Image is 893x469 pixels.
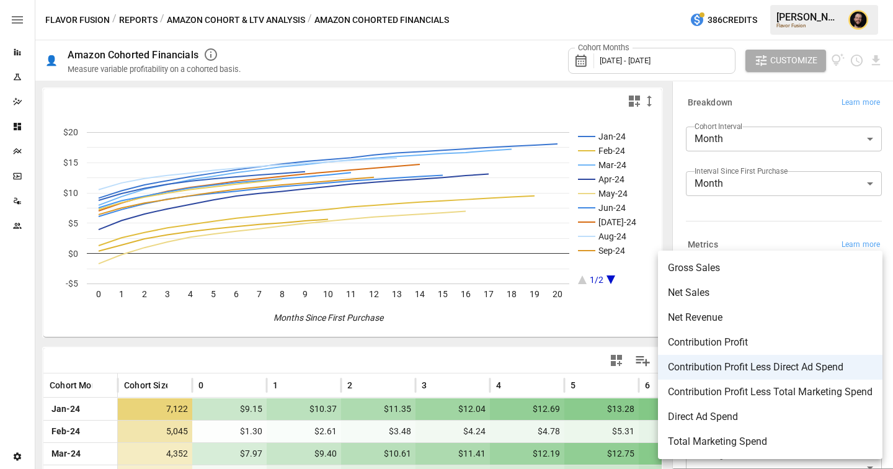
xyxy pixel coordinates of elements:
[668,434,873,449] span: Total Marketing Spend
[668,360,873,375] span: Contribution Profit Less Direct Ad Spend
[668,385,873,400] span: Contribution Profit Less Total Marketing Spend
[668,335,873,350] span: Contribution Profit
[668,285,873,300] span: Net Sales
[668,261,873,275] span: Gross Sales
[668,310,873,325] span: Net Revenue
[668,409,873,424] span: Direct Ad Spend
